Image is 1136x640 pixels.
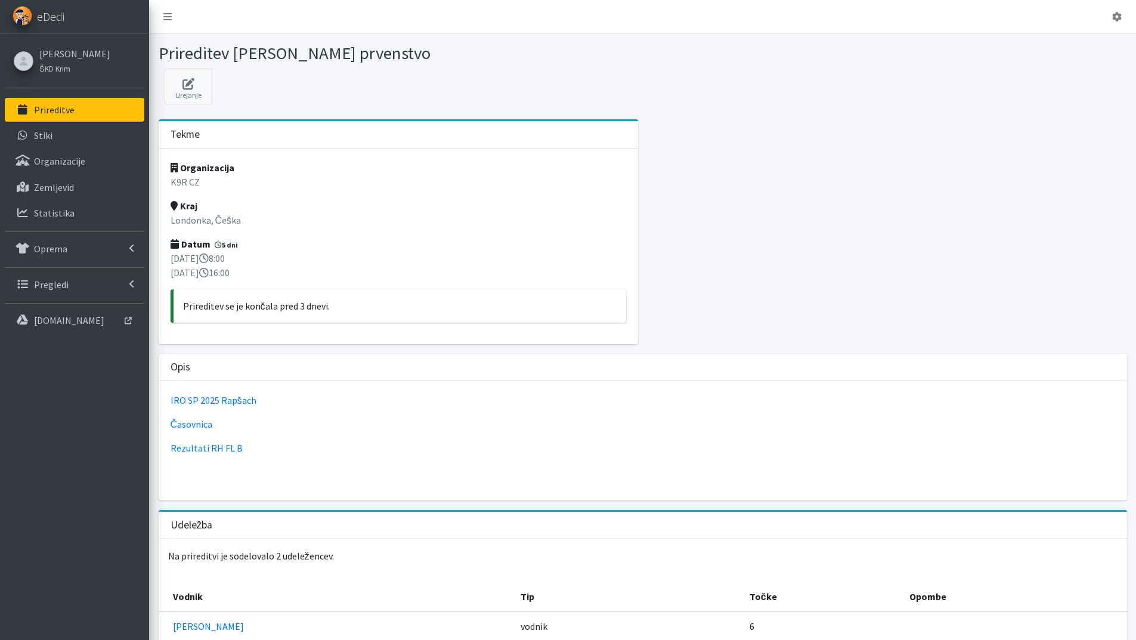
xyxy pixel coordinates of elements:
a: Statistika [5,201,144,225]
p: [DOMAIN_NAME] [34,314,104,326]
a: Urejanje [165,69,212,104]
span: 5 dni [212,240,242,251]
img: eDedi [13,6,32,26]
p: Zemljevid [34,181,74,193]
p: Pregledi [34,279,69,290]
th: Vodnik [159,582,513,611]
strong: Organizacija [171,162,234,174]
p: K9R CZ [171,175,627,189]
a: [DOMAIN_NAME] [5,308,144,332]
h3: Opis [171,361,190,373]
a: Rezultati RH FL B [171,442,243,454]
a: [PERSON_NAME] [173,620,244,632]
th: Tip [513,582,742,611]
a: Oprema [5,237,144,261]
p: [DATE] 8:00 [DATE] 16:00 [171,251,627,280]
a: Organizacije [5,149,144,173]
a: Prireditve [5,98,144,122]
strong: Datum [171,238,211,250]
th: Točke [742,582,902,611]
p: Organizacije [34,155,85,167]
a: ŠKD Krim [39,61,110,75]
small: ŠKD Krim [39,64,70,73]
a: Časovnica [171,418,213,430]
p: Statistika [34,207,75,219]
h3: Tekme [171,128,200,141]
p: Prireditve [34,104,75,116]
h1: Prireditev [PERSON_NAME] prvenstvo [159,43,639,64]
p: Stiki [34,129,52,141]
a: [PERSON_NAME] [39,47,110,61]
th: Opombe [902,582,1126,611]
strong: Kraj [171,200,197,212]
a: Zemljevid [5,175,144,199]
h3: Udeležba [171,519,213,531]
p: Na prireditvi je sodelovalo 2 udeležencev. [159,539,1127,573]
a: Stiki [5,123,144,147]
span: eDedi [37,8,64,26]
p: Oprema [34,243,67,255]
a: Pregledi [5,273,144,296]
p: Londonka, Češka [171,213,627,227]
a: IRO SP 2025 Rapšach [171,394,256,406]
p: Prireditev se je končala pred 3 dnevi. [183,299,617,313]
